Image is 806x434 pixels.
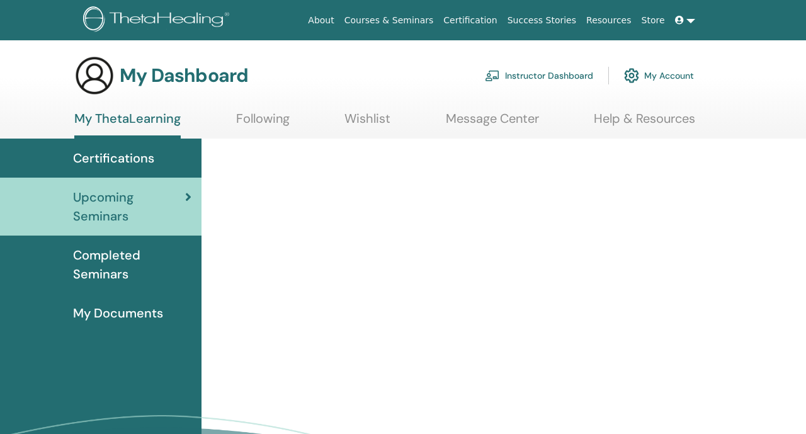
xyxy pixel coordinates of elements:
[624,62,694,89] a: My Account
[83,6,234,35] img: logo.png
[624,65,639,86] img: cog.svg
[73,149,154,168] span: Certifications
[74,55,115,96] img: generic-user-icon.jpg
[73,304,163,323] span: My Documents
[637,9,670,32] a: Store
[581,9,637,32] a: Resources
[344,111,390,135] a: Wishlist
[236,111,290,135] a: Following
[594,111,695,135] a: Help & Resources
[485,70,500,81] img: chalkboard-teacher.svg
[120,64,248,87] h3: My Dashboard
[74,111,181,139] a: My ThetaLearning
[73,188,185,226] span: Upcoming Seminars
[73,246,191,283] span: Completed Seminars
[485,62,593,89] a: Instructor Dashboard
[446,111,539,135] a: Message Center
[502,9,581,32] a: Success Stories
[303,9,339,32] a: About
[438,9,502,32] a: Certification
[339,9,439,32] a: Courses & Seminars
